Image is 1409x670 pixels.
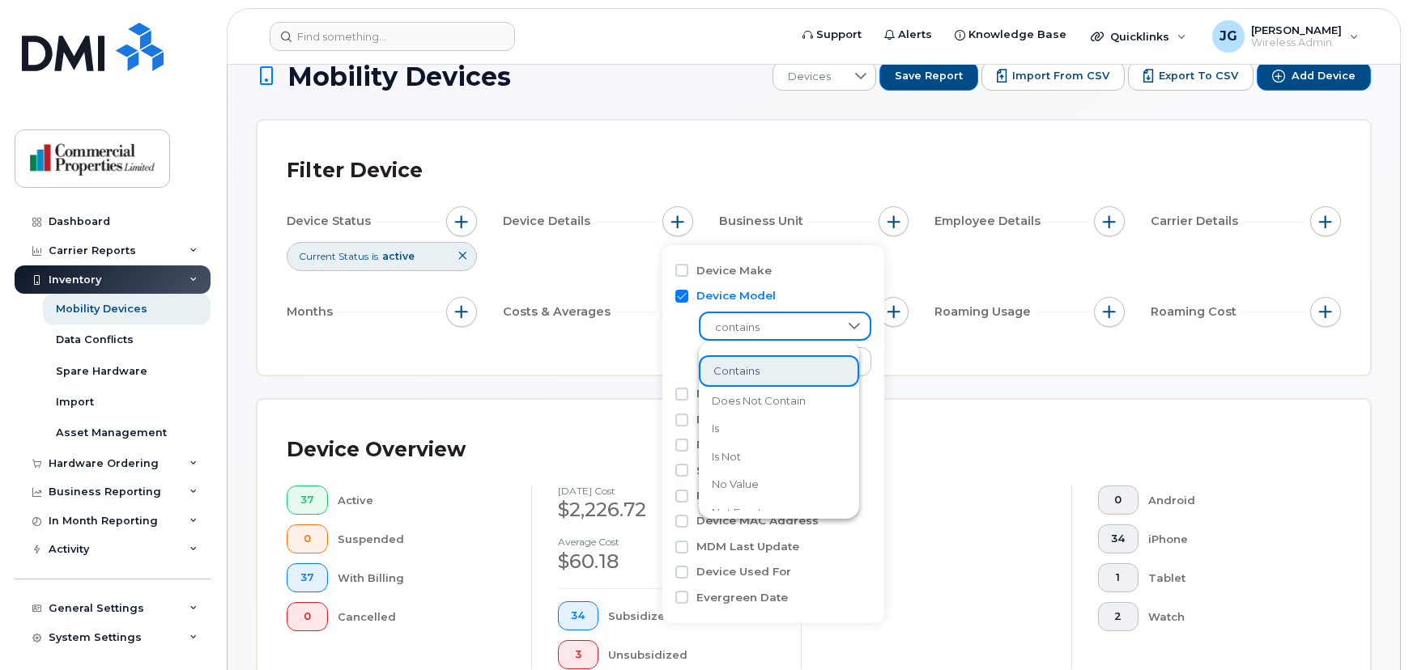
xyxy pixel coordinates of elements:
[1151,303,1241,320] span: Roaming Cost
[712,393,806,409] span: does not contain
[696,288,776,303] label: Device Model
[558,486,776,496] h4: [DATE] cost
[1159,69,1238,83] span: Export to CSV
[696,263,772,278] label: Device Make
[699,387,859,415] li: does not contain
[1098,602,1139,631] button: 2
[300,532,314,545] span: 0
[287,524,328,553] button: 0
[696,488,797,503] label: Private APN Area
[696,513,819,528] label: Device MAC Address
[696,412,789,427] label: Device Location
[1148,524,1315,553] div: iPhone
[719,213,808,230] span: Business Unit
[338,602,505,631] div: Cancelled
[1148,602,1315,631] div: Watch
[1151,213,1243,230] span: Carrier Details
[503,213,595,230] span: Device Details
[503,303,615,320] span: Costs & Averages
[1148,563,1315,592] div: Tablet
[300,571,314,584] span: 37
[608,640,775,669] div: Unsubsidized
[1098,486,1139,515] button: 0
[558,496,776,524] div: $2,226.72
[1257,61,1371,91] button: Add Device
[712,505,768,520] span: not empty
[699,414,859,443] li: is
[558,536,776,547] h4: Average cost
[713,363,760,379] span: contains
[696,463,743,478] label: Static IP
[696,386,772,401] label: Memory Size
[1201,20,1370,53] div: Julia Gilbertq
[712,477,759,492] span: no value
[1098,524,1139,553] button: 34
[816,27,862,43] span: Support
[1079,20,1198,53] div: Quicklinks
[287,213,376,230] span: Device Status
[338,563,505,592] div: With Billing
[299,249,368,263] span: Current Status
[1111,610,1125,623] span: 2
[1111,532,1125,545] span: 34
[1128,61,1254,91] button: Export to CSV
[791,19,873,51] a: Support
[968,27,1066,43] span: Knowledge Base
[696,437,772,452] label: Device Email
[712,449,741,464] span: is not
[696,590,788,605] label: Evergreen Date
[1148,486,1315,515] div: Android
[773,62,845,91] span: Devices
[571,648,585,661] span: 3
[981,61,1125,91] button: Import from CSV
[287,150,423,192] div: Filter Device
[696,564,791,579] label: Device Used For
[372,249,378,263] span: is
[1110,30,1169,43] span: Quicklinks
[1251,23,1342,36] span: [PERSON_NAME]
[699,355,859,387] li: contains
[1111,494,1125,507] span: 0
[699,349,859,532] ul: Option List
[1098,563,1139,592] button: 1
[558,601,599,630] button: 34
[287,602,328,631] button: 0
[300,610,314,623] span: 0
[699,498,859,527] li: not empty
[934,303,1036,320] span: Roaming Usage
[712,421,719,436] span: is
[1220,27,1237,46] span: JG
[270,22,515,51] input: Find something...
[300,494,314,507] span: 37
[943,19,1078,51] a: Knowledge Base
[934,213,1045,230] span: Employee Details
[879,61,978,91] button: Save Report
[1012,69,1109,83] span: Import from CSV
[287,486,328,515] button: 37
[873,19,943,51] a: Alerts
[382,250,415,262] span: active
[287,62,511,91] span: Mobility Devices
[1251,36,1342,49] span: Wireless Admin
[699,443,859,471] li: is not
[700,313,839,342] span: contains
[558,640,599,669] button: 3
[895,69,963,83] span: Save Report
[1111,571,1125,584] span: 1
[696,539,799,554] label: MDM Last Update
[608,601,775,630] div: Subsidized
[338,486,505,515] div: Active
[898,27,932,43] span: Alerts
[287,563,328,592] button: 37
[558,548,776,575] div: $60.18
[571,609,585,622] span: 34
[338,524,505,553] div: Suspended
[699,470,859,498] li: no value
[287,429,466,471] div: Device Overview
[1292,69,1356,83] span: Add Device
[287,303,338,320] span: Months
